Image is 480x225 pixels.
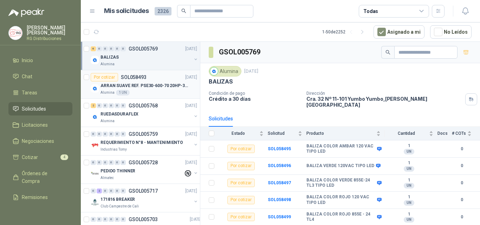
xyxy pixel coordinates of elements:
b: BALIZA COLOR ROJO 120 VAC TIPO LED [306,194,375,205]
div: 0 [103,103,108,108]
img: Company Logo [91,170,99,178]
span: 2326 [155,7,171,15]
span: Licitaciones [22,121,48,129]
p: 171816 BREAKER [100,196,135,203]
div: 2 [97,188,102,193]
span: Solicitudes [22,105,46,113]
b: SOL058495 [268,146,291,151]
b: 1 [385,212,433,217]
span: Estado [219,131,258,136]
p: [DATE] [185,46,197,52]
div: 0 [97,217,102,222]
img: Company Logo [91,113,99,121]
b: 1 [385,194,433,200]
img: Company Logo [91,198,99,206]
div: 0 [103,188,108,193]
b: BALIZA COLOR AMBAR 120 VAC TIPO LED [306,144,375,154]
div: 0 [109,160,114,165]
div: 6 [91,46,96,51]
p: BALIZAS [100,54,119,61]
span: Órdenes de Compra [22,170,66,185]
p: Almatec [100,175,114,181]
b: 0 [452,146,472,152]
b: SOL058496 [268,163,291,168]
th: Solicitud [268,127,306,140]
div: 0 [109,188,114,193]
div: 0 [115,132,120,137]
div: 0 [121,188,126,193]
img: Company Logo [91,84,99,93]
div: 0 [115,160,120,165]
div: 0 [115,188,120,193]
p: Alumina [100,61,115,67]
b: 0 [452,163,472,169]
a: SOL058498 [268,197,291,202]
a: Por cotizarSOL058493[DATE] Company LogoARRAN SUAVE REF. PSE30-600-70 20HP-30AAlumina1 UN [81,70,200,99]
b: BALIZA VERDE 120VAC TIPO LED [306,163,374,169]
a: 0 2 0 0 0 0 GSOL005717[DATE] Company Logo171816 BREAKERClub Campestre de Cali [91,187,199,209]
b: SOL058497 [268,180,291,185]
p: [PERSON_NAME] [PERSON_NAME] [27,25,72,35]
div: 0 [103,132,108,137]
p: [DATE] [185,188,197,194]
div: 0 [97,103,102,108]
div: Alumina [209,66,241,77]
span: Remisiones [22,193,48,201]
th: Estado [219,127,268,140]
b: 0 [452,214,472,220]
span: search [385,50,390,55]
div: 0 [121,160,126,165]
p: GSOL005717 [129,188,158,193]
th: Cantidad [385,127,437,140]
div: UN [404,166,414,172]
div: UN [404,200,414,206]
div: 0 [121,103,126,108]
b: BALIZA COLOR ROJO 855E - 24 TL4 [306,212,375,223]
p: Crédito a 30 días [209,96,301,102]
a: Negociaciones [8,134,72,148]
th: # COTs [452,127,480,140]
span: Solicitud [268,131,297,136]
button: Asignado a mi [374,25,424,39]
p: Club Campestre de Cali [100,204,139,209]
div: 0 [121,46,126,51]
p: Condición de pago [209,91,301,96]
span: 4 [60,154,68,160]
b: 1 [385,160,433,166]
span: Chat [22,73,32,80]
div: 0 [109,46,114,51]
p: [DATE] [190,216,202,223]
p: [DATE] [185,102,197,109]
b: 1 [385,178,433,183]
div: Todas [363,7,378,15]
img: Company Logo [91,56,99,64]
a: Configuración [8,207,72,220]
div: 0 [109,132,114,137]
p: GSOL005728 [129,160,158,165]
th: Docs [437,127,452,140]
p: [DATE] [185,131,197,138]
img: Logo peakr [8,8,44,17]
p: Alumina [100,90,115,95]
div: Por cotizar [227,213,255,221]
a: Tareas [8,86,72,99]
div: 1 UN [116,90,130,95]
div: UN [404,217,414,223]
a: 0 0 0 0 0 0 GSOL005759[DATE] Company LogoREQUERIMIENTO N°8 - MANTENIMIENTOIndustrias Tomy [91,130,199,152]
div: Por cotizar [91,73,118,81]
span: Tareas [22,89,37,97]
th: Producto [306,127,385,140]
h1: Mis solicitudes [104,6,149,16]
a: SOL058499 [268,214,291,219]
div: 0 [103,46,108,51]
div: 0 [109,217,114,222]
b: 0 [452,180,472,186]
b: BALIZA COLOR VERDE 855E-24 TL3 TIPO LED [306,178,375,188]
button: No Leídos [430,25,472,39]
img: Company Logo [91,141,99,150]
p: BALIZAS [209,78,233,85]
p: Cra. 32 Nº 11-101 Yumbo Yumbo , [PERSON_NAME][GEOGRAPHIC_DATA] [306,96,462,108]
div: 0 [121,132,126,137]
